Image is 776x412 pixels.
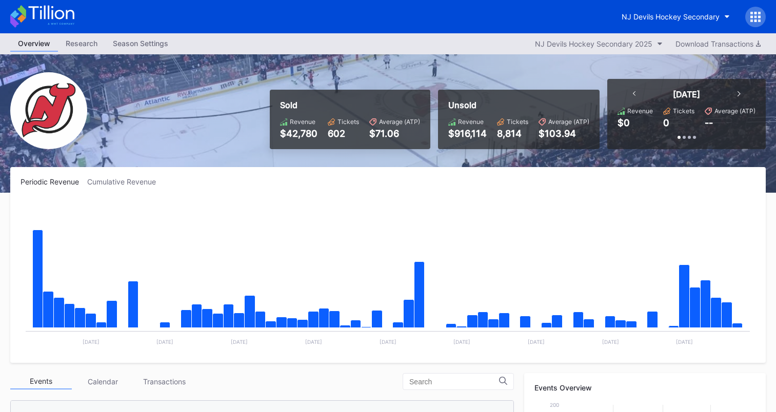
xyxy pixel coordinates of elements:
text: [DATE] [231,339,248,345]
div: Average (ATP) [379,118,420,126]
text: [DATE] [676,339,693,345]
a: Season Settings [105,36,176,52]
div: [DATE] [673,89,700,99]
text: [DATE] [156,339,173,345]
div: Tickets [337,118,359,126]
text: [DATE] [380,339,396,345]
div: Sold [280,100,420,110]
button: NJ Devils Hockey Secondary 2025 [530,37,668,51]
svg: Chart title [21,199,755,353]
input: Search [409,378,499,386]
div: Season Settings [105,36,176,51]
div: Cumulative Revenue [87,177,164,186]
div: $42,780 [280,128,317,139]
div: 0 [663,117,669,128]
div: Events Overview [534,383,755,392]
button: Download Transactions [670,37,766,51]
div: Download Transactions [675,39,761,48]
div: Events [10,374,72,389]
div: Periodic Revenue [21,177,87,186]
text: [DATE] [305,339,322,345]
text: [DATE] [453,339,470,345]
div: Transactions [133,374,195,389]
div: 8,814 [497,128,528,139]
div: Unsold [448,100,589,110]
a: Research [58,36,105,52]
div: Calendar [72,374,133,389]
button: NJ Devils Hockey Secondary [614,7,738,26]
div: Revenue [627,107,653,115]
div: $103.94 [539,128,589,139]
div: Average (ATP) [548,118,589,126]
div: NJ Devils Hockey Secondary [622,12,720,21]
text: 200 [550,402,559,408]
text: [DATE] [528,339,545,345]
text: [DATE] [602,339,619,345]
div: Research [58,36,105,51]
div: Revenue [290,118,315,126]
div: NJ Devils Hockey Secondary 2025 [535,39,652,48]
div: Tickets [673,107,694,115]
div: $0 [618,117,630,128]
div: -- [705,117,713,128]
img: NJ_Devils_Hockey_Secondary.png [10,72,87,149]
text: [DATE] [83,339,100,345]
a: Overview [10,36,58,52]
div: Revenue [458,118,484,126]
div: Tickets [507,118,528,126]
div: Average (ATP) [714,107,755,115]
div: $916,114 [448,128,487,139]
div: 602 [328,128,359,139]
div: $71.06 [369,128,420,139]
